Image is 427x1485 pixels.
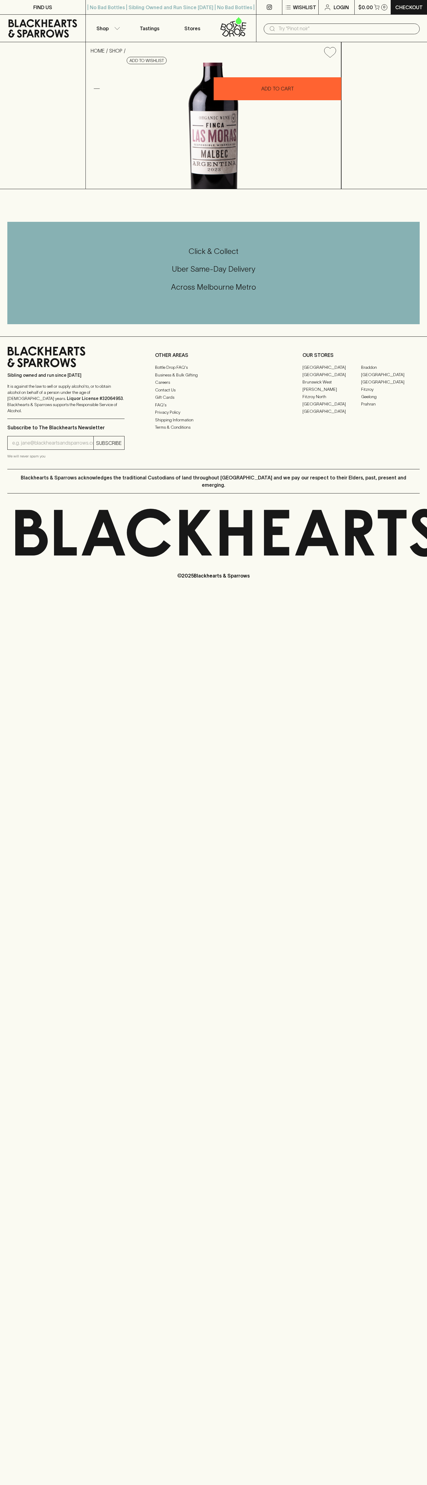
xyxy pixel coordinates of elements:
[96,439,122,447] p: SUBSCRIBE
[7,424,125,431] p: Subscribe to The Blackhearts Newsletter
[155,364,272,371] a: Bottle Drop FAQ's
[302,386,361,393] a: [PERSON_NAME]
[361,400,420,408] a: Prahran
[7,246,420,256] h5: Click & Collect
[358,4,373,11] p: $0.00
[94,436,124,449] button: SUBSCRIBE
[96,25,109,32] p: Shop
[361,393,420,400] a: Geelong
[155,409,272,416] a: Privacy Policy
[155,371,272,379] a: Business & Bulk Gifting
[7,222,420,324] div: Call to action block
[214,77,341,100] button: ADD TO CART
[184,25,200,32] p: Stores
[7,282,420,292] h5: Across Melbourne Metro
[361,371,420,378] a: [GEOGRAPHIC_DATA]
[140,25,159,32] p: Tastings
[155,351,272,359] p: OTHER AREAS
[278,24,415,34] input: Try "Pinot noir"
[109,48,122,53] a: SHOP
[86,15,128,42] button: Shop
[155,416,272,424] a: Shipping Information
[302,408,361,415] a: [GEOGRAPHIC_DATA]
[171,15,214,42] a: Stores
[12,438,93,448] input: e.g. jane@blackheartsandsparrows.com.au
[155,386,272,394] a: Contact Us
[302,378,361,386] a: Brunswick West
[302,364,361,371] a: [GEOGRAPHIC_DATA]
[91,48,105,53] a: HOME
[395,4,423,11] p: Checkout
[127,57,167,64] button: Add to wishlist
[361,364,420,371] a: Braddon
[302,351,420,359] p: OUR STORES
[302,371,361,378] a: [GEOGRAPHIC_DATA]
[7,264,420,274] h5: Uber Same-Day Delivery
[12,474,415,489] p: Blackhearts & Sparrows acknowledges the traditional Custodians of land throughout [GEOGRAPHIC_DAT...
[33,4,52,11] p: FIND US
[7,372,125,378] p: Sibling owned and run since [DATE]
[302,400,361,408] a: [GEOGRAPHIC_DATA]
[155,379,272,386] a: Careers
[361,378,420,386] a: [GEOGRAPHIC_DATA]
[361,386,420,393] a: Fitzroy
[261,85,294,92] p: ADD TO CART
[7,453,125,459] p: We will never spam you
[155,401,272,409] a: FAQ's
[86,63,341,189] img: 39764.png
[322,45,338,60] button: Add to wishlist
[7,383,125,414] p: It is against the law to sell or supply alcohol to, or to obtain alcohol on behalf of a person un...
[383,5,385,9] p: 0
[334,4,349,11] p: Login
[302,393,361,400] a: Fitzroy North
[155,394,272,401] a: Gift Cards
[128,15,171,42] a: Tastings
[293,4,316,11] p: Wishlist
[155,424,272,431] a: Terms & Conditions
[67,396,123,401] strong: Liquor License #32064953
